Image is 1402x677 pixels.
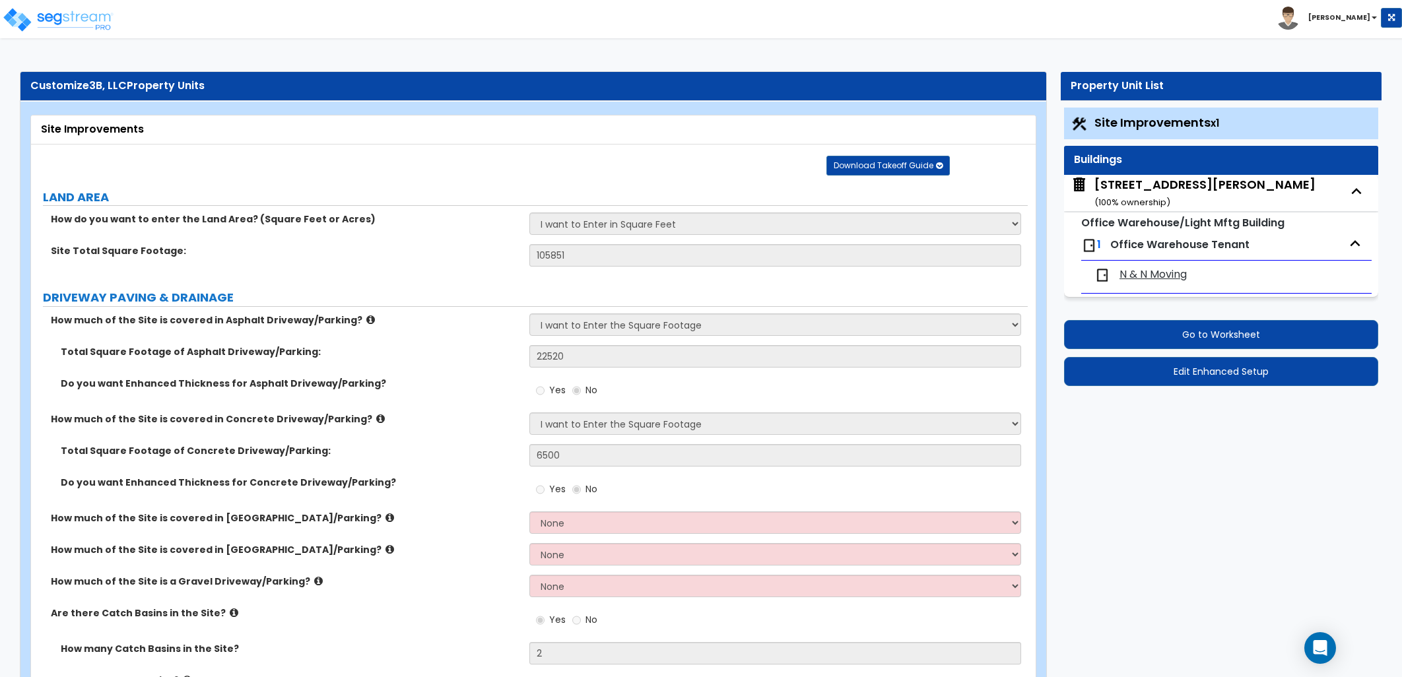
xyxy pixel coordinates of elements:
label: LAND AREA [43,189,1028,206]
label: Site Total Square Footage: [51,244,519,257]
label: Total Square Footage of Asphalt Driveway/Parking: [61,345,519,358]
small: x1 [1211,116,1219,130]
span: No [585,482,597,496]
label: Do you want Enhanced Thickness for Asphalt Driveway/Parking? [61,377,519,390]
span: No [585,613,597,626]
div: Customize Property Units [30,79,1036,94]
span: Yes [549,613,566,626]
input: Yes [536,383,545,398]
span: 3240 East Kemper Rd [1071,176,1316,210]
i: click for more info! [230,608,238,618]
i: click for more info! [376,414,385,424]
small: Office Warehouse/Light Mftg Building [1081,215,1285,230]
div: Buildings [1074,152,1368,168]
label: How much of the Site is a Gravel Driveway/Parking? [51,575,519,588]
button: Edit Enhanced Setup [1064,357,1378,386]
input: No [572,613,581,628]
label: Are there Catch Basins in the Site? [51,606,519,620]
img: logo_pro_r.png [2,7,114,33]
span: N & N Moving [1119,267,1187,282]
button: Download Takeoff Guide [826,156,950,176]
i: click for more info! [385,513,394,523]
i: click for more info! [385,544,394,554]
div: Site Improvements [41,122,1026,137]
label: How much of the Site is covered in [GEOGRAPHIC_DATA]/Parking? [51,543,519,556]
img: door.png [1094,267,1110,283]
span: Download Takeoff Guide [834,160,933,171]
label: DRIVEWAY PAVING & DRAINAGE [43,289,1028,306]
input: Yes [536,613,545,628]
label: Do you want Enhanced Thickness for Concrete Driveway/Parking? [61,476,519,489]
small: ( 100 % ownership) [1094,196,1170,209]
input: No [572,482,581,497]
span: Site Improvements [1094,114,1219,131]
div: [STREET_ADDRESS][PERSON_NAME] [1094,176,1316,210]
label: How much of the Site is covered in [GEOGRAPHIC_DATA]/Parking? [51,511,519,525]
input: No [572,383,581,398]
label: How do you want to enter the Land Area? (Square Feet or Acres) [51,212,519,226]
button: Go to Worksheet [1064,320,1378,349]
div: Open Intercom Messenger [1304,632,1336,664]
span: Yes [549,482,566,496]
label: How much of the Site is covered in Concrete Driveway/Parking? [51,412,519,426]
span: 1 [1097,237,1101,252]
img: door.png [1081,238,1097,253]
img: avatar.png [1277,7,1300,30]
img: building.svg [1071,176,1088,193]
b: [PERSON_NAME] [1308,13,1370,22]
input: Yes [536,482,545,497]
img: Construction.png [1071,115,1088,133]
i: click for more info! [314,576,323,586]
span: Office Warehouse Tenant [1110,237,1250,252]
span: 3B, LLC [89,78,127,93]
span: Yes [549,383,566,397]
span: No [585,383,597,397]
i: click for more info! [366,315,375,325]
label: How much of the Site is covered in Asphalt Driveway/Parking? [51,313,519,327]
label: How many Catch Basins in the Site? [61,642,519,655]
label: Total Square Footage of Concrete Driveway/Parking: [61,444,519,457]
div: Property Unit List [1071,79,1372,94]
